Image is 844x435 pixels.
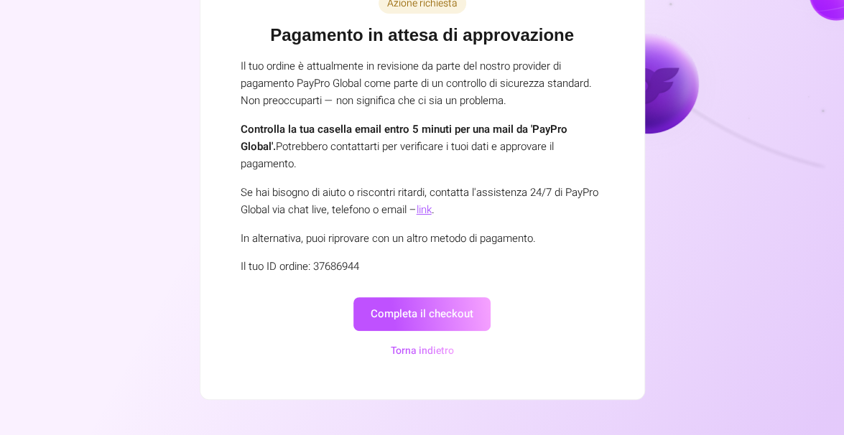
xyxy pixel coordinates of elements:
button: Torna indietro [386,342,458,359]
button: Completa il checkout [353,297,491,331]
strong: Controlla la tua casella email entro 5 minuti per una mail da 'PayPro Global'. [241,121,567,154]
p: Il tuo ordine è attualmente in revisione da parte del nostro provider di pagamento PayPro Global ... [241,57,604,109]
div: Il tuo ID ordine: 37686944 [241,258,604,275]
p: Potrebbero contattarti per verificare i tuoi dati e approvare il pagamento. [241,121,604,172]
h1: Pagamento in attesa di approvazione [241,25,604,46]
a: link [417,202,432,217]
p: Se hai bisogno di aiuto o riscontri ritardi, contatta l'assistenza 24/7 di PayPro Global via chat... [241,184,604,218]
p: In alternativa, puoi riprovare con un altro metodo di pagamento. [241,230,604,247]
